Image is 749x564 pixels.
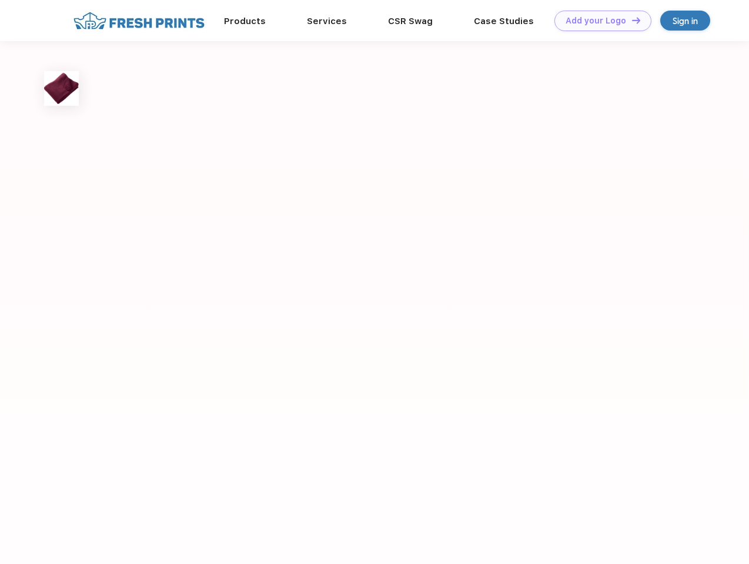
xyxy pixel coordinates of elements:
div: Add your Logo [566,16,626,26]
img: fo%20logo%202.webp [70,11,208,31]
a: Sign in [660,11,710,31]
div: Sign in [673,14,698,28]
img: func=resize&h=100 [44,71,79,106]
a: Products [224,16,266,26]
img: DT [632,17,640,23]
